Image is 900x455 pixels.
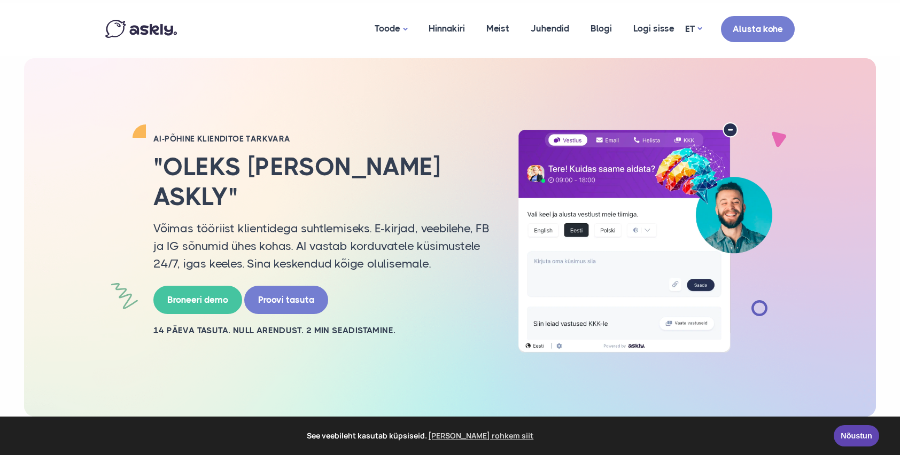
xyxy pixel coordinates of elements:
[153,325,490,336] h2: 14 PÄEVA TASUTA. NULL ARENDUST. 2 MIN SEADISTAMINE.
[476,3,520,54] a: Meist
[520,3,580,54] a: Juhendid
[153,152,490,211] h2: "Oleks [PERSON_NAME] Askly"
[623,3,685,54] a: Logi sisse
[364,3,418,56] a: Toode
[721,16,795,42] a: Alusta kohe
[153,219,490,272] p: Võimas tööriist klientidega suhtlemiseks. E-kirjad, veebilehe, FB ja IG sõnumid ühes kohas. AI va...
[105,20,177,38] img: Askly
[153,134,490,144] h2: AI-PÕHINE KLIENDITOE TARKVARA
[244,286,328,314] a: Proovi tasuta
[834,425,879,446] a: Nõustun
[427,428,536,444] a: learn more about cookies
[685,21,702,37] a: ET
[15,428,826,444] span: See veebileht kasutab küpsiseid.
[153,286,242,314] a: Broneeri demo
[580,3,623,54] a: Blogi
[506,122,784,353] img: AI multilingual chat
[418,3,476,54] a: Hinnakiri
